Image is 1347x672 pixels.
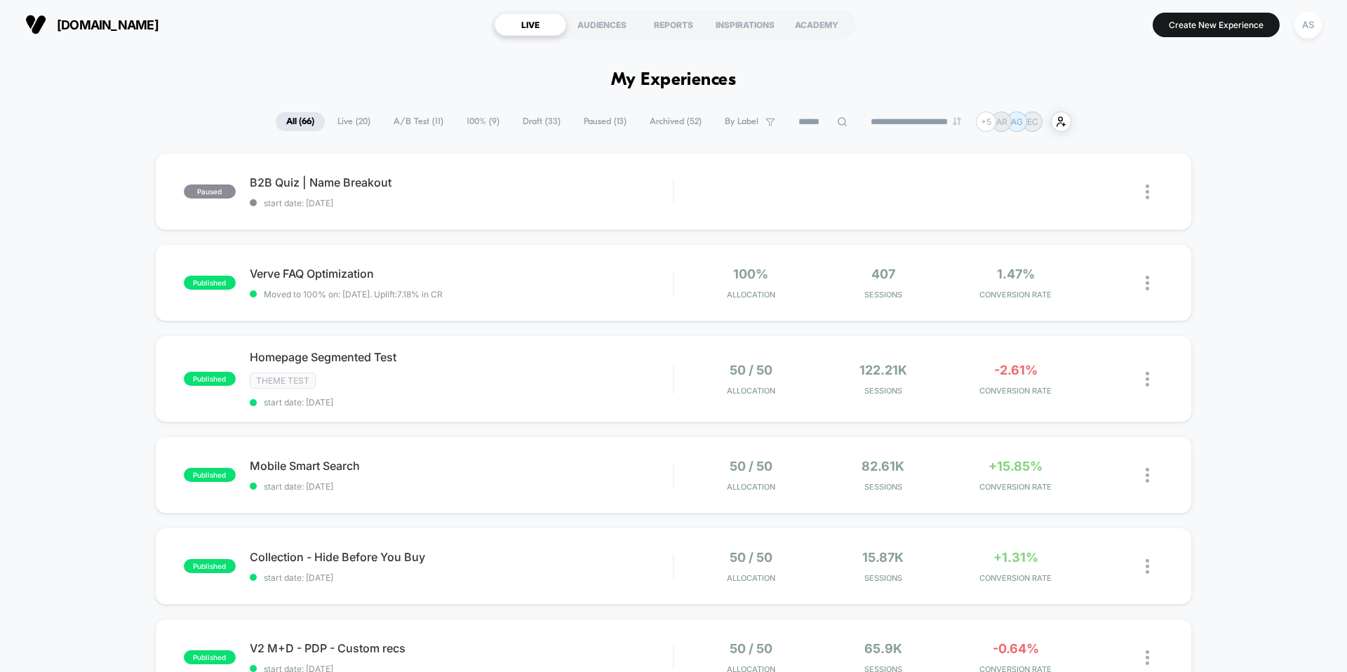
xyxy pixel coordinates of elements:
[1146,650,1149,665] img: close
[639,112,712,131] span: Archived ( 52 )
[996,116,1007,127] p: AR
[250,459,673,473] span: Mobile Smart Search
[184,468,236,482] span: published
[638,13,709,36] div: REPORTS
[994,363,1038,377] span: -2.61%
[250,372,316,389] span: Theme Test
[250,641,673,655] span: V2 M+D - PDP - Custom recs
[730,459,772,473] span: 50 / 50
[953,117,961,126] img: end
[725,116,758,127] span: By Label
[25,14,46,35] img: Visually logo
[184,372,236,386] span: published
[250,397,673,408] span: start date: [DATE]
[976,112,996,132] div: + 5
[1146,276,1149,290] img: close
[1146,559,1149,574] img: close
[250,350,673,364] span: Homepage Segmented Test
[184,276,236,290] span: published
[997,267,1035,281] span: 1.47%
[821,386,946,396] span: Sessions
[573,112,637,131] span: Paused ( 13 )
[566,13,638,36] div: AUDIENCES
[781,13,852,36] div: ACADEMY
[993,550,1038,565] span: +1.31%
[184,650,236,664] span: published
[730,550,772,565] span: 50 / 50
[1146,372,1149,387] img: close
[1011,116,1023,127] p: AG
[250,550,673,564] span: Collection - Hide Before You Buy
[264,289,443,300] span: Moved to 100% on: [DATE] . Uplift: 7.18% in CR
[250,572,673,583] span: start date: [DATE]
[1153,13,1280,37] button: Create New Experience
[1290,11,1326,39] button: AS
[250,267,673,281] span: Verve FAQ Optimization
[512,112,571,131] span: Draft ( 33 )
[184,559,236,573] span: published
[862,459,904,473] span: 82.61k
[250,481,673,492] span: start date: [DATE]
[456,112,510,131] span: 100% ( 9 )
[1027,116,1038,127] p: EC
[727,386,775,396] span: Allocation
[276,112,325,131] span: All ( 66 )
[859,363,907,377] span: 122.21k
[727,482,775,492] span: Allocation
[184,184,236,199] span: paused
[327,112,381,131] span: Live ( 20 )
[953,482,1078,492] span: CONVERSION RATE
[733,267,768,281] span: 100%
[953,290,1078,300] span: CONVERSION RATE
[821,290,946,300] span: Sessions
[21,13,163,36] button: [DOMAIN_NAME]
[1146,468,1149,483] img: close
[730,641,772,656] span: 50 / 50
[495,13,566,36] div: LIVE
[989,459,1043,473] span: +15.85%
[1294,11,1322,39] div: AS
[730,363,772,377] span: 50 / 50
[383,112,454,131] span: A/B Test ( 11 )
[250,175,673,189] span: B2B Quiz | Name Breakout
[862,550,904,565] span: 15.87k
[1146,184,1149,199] img: close
[864,641,902,656] span: 65.9k
[727,290,775,300] span: Allocation
[821,482,946,492] span: Sessions
[871,267,895,281] span: 407
[727,573,775,583] span: Allocation
[57,18,159,32] span: [DOMAIN_NAME]
[821,573,946,583] span: Sessions
[993,641,1039,656] span: -0.64%
[953,573,1078,583] span: CONVERSION RATE
[250,198,673,208] span: start date: [DATE]
[611,70,737,90] h1: My Experiences
[953,386,1078,396] span: CONVERSION RATE
[709,13,781,36] div: INSPIRATIONS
